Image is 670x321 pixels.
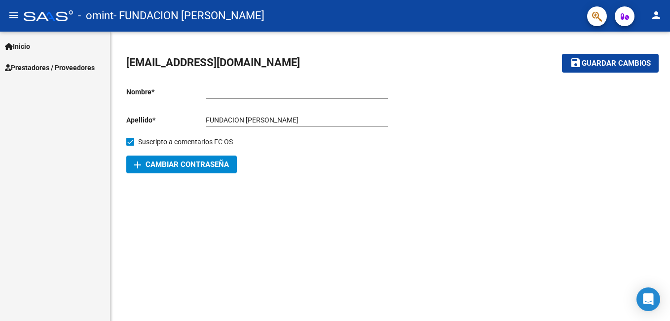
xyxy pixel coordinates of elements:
[5,41,30,52] span: Inicio
[126,56,300,69] span: [EMAIL_ADDRESS][DOMAIN_NAME]
[126,86,206,97] p: Nombre
[8,9,20,21] mat-icon: menu
[636,287,660,311] div: Open Intercom Messenger
[126,156,237,173] button: Cambiar Contraseña
[126,115,206,125] p: Apellido
[570,57,582,69] mat-icon: save
[132,159,144,171] mat-icon: add
[134,160,229,169] span: Cambiar Contraseña
[78,5,113,27] span: - omint
[582,59,651,68] span: Guardar cambios
[650,9,662,21] mat-icon: person
[113,5,264,27] span: - FUNDACION [PERSON_NAME]
[138,136,233,148] span: Suscripto a comentarios FC OS
[5,62,95,73] span: Prestadores / Proveedores
[562,54,659,72] button: Guardar cambios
